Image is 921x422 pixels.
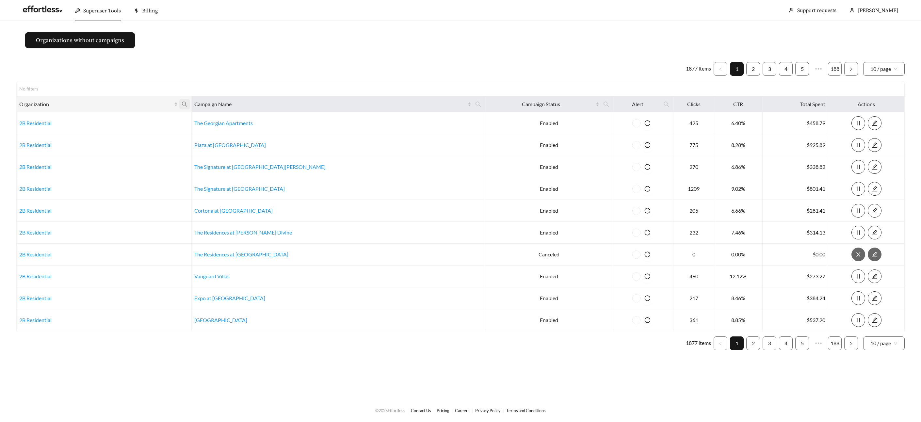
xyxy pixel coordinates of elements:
[194,229,292,235] a: The Residences at [PERSON_NAME] Divine
[812,336,825,350] li: Next 5 Pages
[640,208,654,214] span: reload
[411,408,431,413] a: Contact Us
[194,207,273,214] a: Cortona at [GEOGRAPHIC_DATA]
[852,186,865,192] span: pause
[19,120,52,126] a: 2B Residential
[868,120,881,126] a: edit
[795,62,809,76] li: 5
[673,287,714,309] td: 217
[851,160,865,174] button: pause
[19,207,52,214] a: 2B Residential
[844,62,858,76] li: Next Page
[714,156,763,178] td: 6.86%
[868,317,881,323] a: edit
[779,62,793,76] li: 4
[868,230,881,235] span: edit
[863,62,905,76] div: Page Size
[868,313,881,327] button: edit
[673,200,714,222] td: 205
[714,62,727,76] li: Previous Page
[640,230,654,235] span: reload
[673,266,714,287] td: 490
[828,337,841,350] a: 188
[485,200,613,222] td: Enabled
[863,336,905,350] div: Page Size
[485,112,613,134] td: Enabled
[19,295,52,301] a: 2B Residential
[714,244,763,266] td: 0.00%
[796,62,809,75] a: 5
[763,336,776,350] li: 3
[763,309,829,331] td: $537.20
[851,204,865,218] button: pause
[673,134,714,156] td: 775
[795,336,809,350] li: 5
[763,62,776,75] a: 3
[19,273,52,279] a: 2B Residential
[730,337,743,350] a: 1
[179,99,190,109] span: search
[747,62,760,75] a: 2
[714,112,763,134] td: 6.40%
[485,222,613,244] td: Enabled
[849,342,853,346] span: right
[485,309,613,331] td: Enabled
[868,226,881,239] button: edit
[142,8,158,14] span: Billing
[779,62,792,75] a: 4
[36,36,124,45] span: Organizations without campaigns
[852,230,865,235] span: pause
[19,186,52,192] a: 2B Residential
[714,336,727,350] li: Previous Page
[870,62,897,75] span: 10 / page
[868,229,881,235] a: edit
[852,295,865,301] span: pause
[763,287,829,309] td: $384.24
[640,164,654,170] span: reload
[851,226,865,239] button: pause
[868,142,881,148] span: edit
[779,337,792,350] a: 4
[849,67,853,71] span: right
[868,273,881,279] a: edit
[640,295,654,301] span: reload
[640,138,654,152] button: reload
[868,269,881,283] button: edit
[640,226,654,239] button: reload
[828,62,842,76] li: 188
[763,222,829,244] td: $314.13
[686,336,711,350] li: 1877 items
[851,116,865,130] button: pause
[194,295,265,301] a: Expo at [GEOGRAPHIC_DATA]
[475,101,481,107] span: search
[851,291,865,305] button: pause
[19,229,52,235] a: 2B Residential
[19,100,173,108] span: Organization
[719,342,722,346] span: left
[640,142,654,148] span: reload
[730,336,744,350] li: 1
[844,62,858,76] button: right
[851,313,865,327] button: pause
[858,7,898,14] span: [PERSON_NAME]
[868,251,881,257] a: edit
[714,200,763,222] td: 6.66%
[779,336,793,350] li: 4
[485,287,613,309] td: Enabled
[194,164,326,170] a: The Signature at [GEOGRAPHIC_DATA][PERSON_NAME]
[714,222,763,244] td: 7.46%
[640,248,654,261] button: reload
[812,62,825,76] span: •••
[868,138,881,152] button: edit
[19,164,52,170] a: 2B Residential
[812,336,825,350] span: •••
[828,336,842,350] li: 188
[714,336,727,350] button: left
[714,178,763,200] td: 9.02%
[868,295,881,301] a: edit
[812,62,825,76] li: Next 5 Pages
[868,207,881,214] a: edit
[868,160,881,174] button: edit
[746,62,760,76] li: 2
